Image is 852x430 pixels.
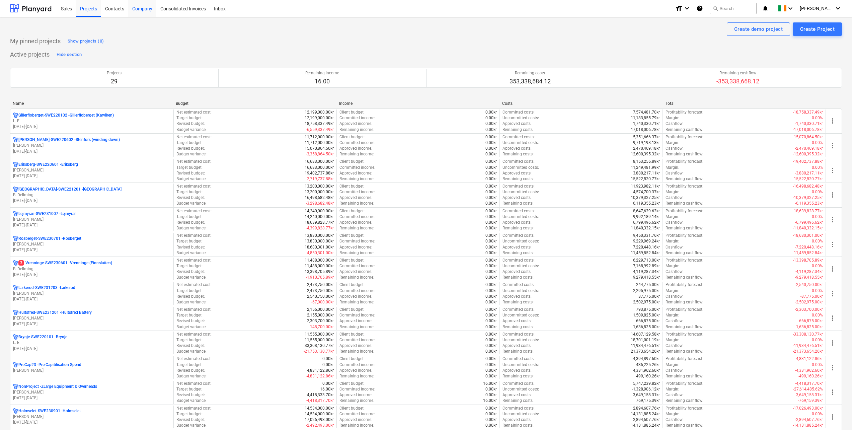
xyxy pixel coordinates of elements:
p: [PERSON_NAME] [13,368,171,373]
div: Project has multi currencies enabled [13,211,18,217]
div: Create demo project [734,25,783,33]
div: Name [13,101,170,106]
p: Revised budget : [176,121,205,127]
p: Cashflow : [666,170,684,176]
div: Larkerod-SWE231203 -Larkerod[PERSON_NAME][DATE]-[DATE] [13,285,171,302]
p: -6,799,496.62kr [795,220,823,225]
p: Approved income : [339,146,372,151]
p: Holmselet-SWE230901 - Holmselet [18,408,81,414]
p: 5,351,666.37kr [633,134,660,140]
p: Approved costs : [502,244,532,250]
p: 15,522,520.77kr [631,176,660,182]
span: more_vert [829,166,837,174]
p: -18,639,828.77kr [793,208,823,214]
p: B. Dellming [13,192,171,198]
p: -15,070,864.50kr [793,134,823,140]
p: -2,470,469.18kr [795,146,823,151]
div: Project has multi currencies enabled [13,310,18,315]
p: Revised budget : [176,170,205,176]
p: Committed income : [339,115,375,121]
p: Client budget : [339,134,365,140]
p: Net estimated cost : [176,184,212,189]
p: [DATE] - [DATE] [13,149,171,154]
p: Approved income : [339,170,372,176]
p: -11,840,332.15kr [793,225,823,231]
span: more_vert [829,314,837,322]
p: Brynje-SWE220101 - Brynje [18,334,67,340]
span: more_vert [829,216,837,224]
p: 0.00% [812,238,823,244]
div: NonProject -ZLarge Equipment & Overheads[PERSON_NAME][DATE]-[DATE] [13,384,171,401]
p: 19,402,737.88kr [305,170,334,176]
p: [DATE] - [DATE] [13,222,171,228]
span: more_vert [829,142,837,150]
p: 0.00kr [485,201,497,206]
button: Show projects (0) [66,36,105,47]
p: -12,600,395.32kr [793,151,823,157]
p: Remaining income : [339,176,374,182]
p: Larkerod-SWE231203 - Larkerod [18,285,75,291]
p: 0.00kr [485,244,497,250]
p: Remaining costs : [502,151,534,157]
p: Remaining costs : [502,176,534,182]
div: Hide section [57,51,82,59]
p: -3,880,217.11kr [795,170,823,176]
span: more_vert [829,388,837,396]
p: 6,799,496.62kr [633,220,660,225]
div: [PERSON_NAME]-SWE220602 -Stenfors (winding down)[PERSON_NAME][DATE]-[DATE] [13,137,171,154]
p: [PERSON_NAME] [13,143,171,148]
p: 14,240,000.00kr [305,214,334,220]
div: Project has multi currencies enabled [13,260,18,266]
div: Eriksberg-SWE220601 -Eriksberg[PERSON_NAME][DATE]-[DATE] [13,162,171,179]
p: Profitability forecast : [666,184,703,189]
p: [DATE] - [DATE] [13,272,171,278]
div: Hultsfred-SWE231201 -Hultsfred Battery[PERSON_NAME][DATE]-[DATE] [13,310,171,327]
p: 0.00kr [485,151,497,157]
p: 13,200,000.00kr [305,189,334,195]
p: 13,830,000.00kr [305,233,334,238]
span: more_vert [829,191,837,199]
p: -4,399,828.77kr [306,225,334,231]
p: Approved costs : [502,220,532,225]
p: 0.00kr [485,170,497,176]
p: Remaining income : [339,201,374,206]
p: [DATE] - [DATE] [13,296,171,302]
p: -18,758,337.49kr [793,110,823,115]
div: Project has multi currencies enabled [13,334,18,340]
p: Remaining income : [339,127,374,133]
p: [DATE] - [DATE] [13,420,171,425]
i: keyboard_arrow_down [834,4,842,12]
p: 4,574,700.37kr [633,189,660,195]
button: Create Project [793,22,842,36]
p: Remaining costs : [502,127,534,133]
p: NonProject - ZLarge Equipment & Overheads [18,384,97,389]
p: Committed costs : [502,184,535,189]
p: 0.00kr [485,184,497,189]
p: Margin : [666,140,679,146]
p: Net estimated cost : [176,159,212,164]
p: Budget variance : [176,201,207,206]
p: Profitability forecast : [666,233,703,238]
p: Revised budget : [176,220,205,225]
p: Approved costs : [502,121,532,127]
p: Committed costs : [502,208,535,214]
p: 16,683,000.00kr [305,165,334,170]
p: 0.00kr [485,225,497,231]
p: 0.00kr [485,159,497,164]
span: more_vert [829,117,837,125]
p: 9,992,189.14kr [633,214,660,220]
p: 16.00 [305,77,339,85]
p: Approved costs : [502,146,532,151]
p: 0.00kr [485,110,497,115]
div: Project has multi currencies enabled [13,113,18,118]
p: Projects [107,70,122,76]
p: Profitability forecast : [666,159,703,164]
p: [DATE] - [DATE] [13,395,171,401]
p: 11,712,000.00kr [305,134,334,140]
p: PreCap23 - Pre Capitilisation Spend [18,362,81,368]
span: [PERSON_NAME] [800,6,833,11]
p: 16,683,000.00kr [305,159,334,164]
p: Revised budget : [176,244,205,250]
p: 0.00kr [485,165,497,170]
p: Client budget : [339,159,365,164]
